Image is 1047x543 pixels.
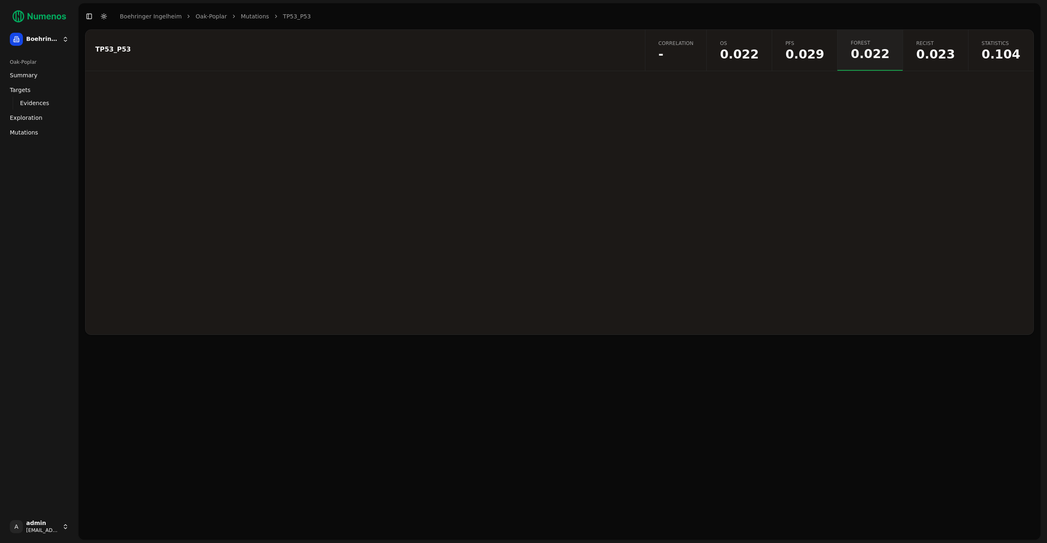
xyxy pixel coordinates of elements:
button: Aadmin[EMAIL_ADDRESS] [7,517,72,536]
a: Oak-Poplar [195,12,227,20]
a: Statistics0.104 [968,30,1034,71]
span: PFS [785,40,824,47]
a: Targets [7,83,72,96]
span: 0.023 [916,48,955,61]
span: admin [26,520,59,527]
span: Summary [10,71,38,79]
button: Boehringer Ingelheim [7,29,72,49]
a: Summary [7,69,72,82]
a: Recist0.023 [903,30,968,71]
a: TP53_P53 [283,12,311,20]
a: PFS0.029 [772,30,837,71]
span: 0.022 [851,48,890,60]
span: A [10,520,23,533]
span: [EMAIL_ADDRESS] [26,527,59,534]
span: Correlation [658,40,694,47]
span: Evidences [20,99,49,107]
span: 0.104 [982,48,1020,61]
span: Forest [851,40,890,46]
span: - [658,48,694,61]
button: Toggle Dark Mode [98,11,110,22]
a: Evidences [17,97,62,109]
div: TP53_P53 [95,46,633,53]
span: Recist [916,40,955,47]
a: Mutations [241,12,269,20]
span: 0.029 [785,48,824,61]
span: Mutations [10,128,38,137]
div: Oak-Poplar [7,56,72,69]
button: Toggle Sidebar [83,11,95,22]
a: Correlation- [645,30,707,71]
a: Exploration [7,111,72,124]
span: Boehringer Ingelheim [26,36,59,43]
span: Statistics [982,40,1020,47]
a: Mutations [7,126,72,139]
img: Numenos [7,7,72,26]
span: Exploration [10,114,43,122]
a: Forest0.022 [837,30,903,71]
span: 0.022 [720,48,759,61]
span: OS [720,40,759,47]
a: Boehringer Ingelheim [120,12,182,20]
nav: breadcrumb [120,12,311,20]
a: OS0.022 [706,30,772,71]
span: Targets [10,86,31,94]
